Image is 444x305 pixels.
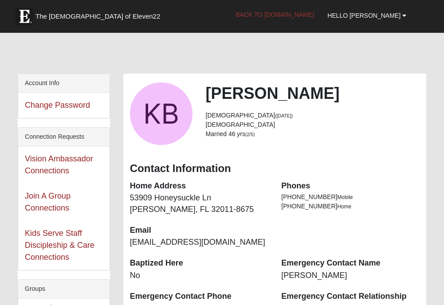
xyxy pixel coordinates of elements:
small: (2/5) [245,132,255,137]
dd: 53909 Honeysuckle Ln [PERSON_NAME], FL 32011-8675 [130,192,268,215]
dt: Emergency Contact Name [281,258,420,269]
span: The [DEMOGRAPHIC_DATA] of Eleven22 [35,12,160,21]
a: Hello [PERSON_NAME] [321,4,413,27]
dt: Email [130,225,268,236]
li: Married 46 yrs [206,129,420,139]
h3: Contact Information [130,162,420,175]
span: Home [337,203,351,210]
div: Account Info [18,74,110,93]
a: Kids Serve Staff Discipleship & Care Connections [25,229,94,262]
dd: [PERSON_NAME] [281,270,420,282]
div: Connection Requests [18,128,110,146]
a: Change Password [25,101,90,109]
span: Hello [PERSON_NAME] [327,12,401,19]
dd: [EMAIL_ADDRESS][DOMAIN_NAME] [130,237,268,248]
dt: Emergency Contact Phone [130,291,268,302]
li: [PHONE_NUMBER] [281,202,420,211]
span: Mobile [337,194,353,200]
li: [DEMOGRAPHIC_DATA] [206,111,420,120]
dt: Home Address [130,180,268,192]
div: Groups [18,280,110,298]
li: [PHONE_NUMBER] [281,192,420,202]
dt: Emergency Contact Relationship [281,291,420,302]
h2: [PERSON_NAME] [206,84,420,103]
a: View Fullsize Photo [130,82,193,145]
li: [DEMOGRAPHIC_DATA] [206,120,420,129]
dd: No [130,270,268,282]
a: The [DEMOGRAPHIC_DATA] of Eleven22 [11,3,189,25]
img: Eleven22 logo [16,8,33,25]
dt: Baptized Here [130,258,268,269]
dt: Phones [281,180,420,192]
a: Back to [DOMAIN_NAME] [229,4,321,26]
a: Join A Group Connections [25,192,71,212]
small: ([DATE]) [275,113,293,118]
a: Vision Ambassador Connections [25,154,93,175]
